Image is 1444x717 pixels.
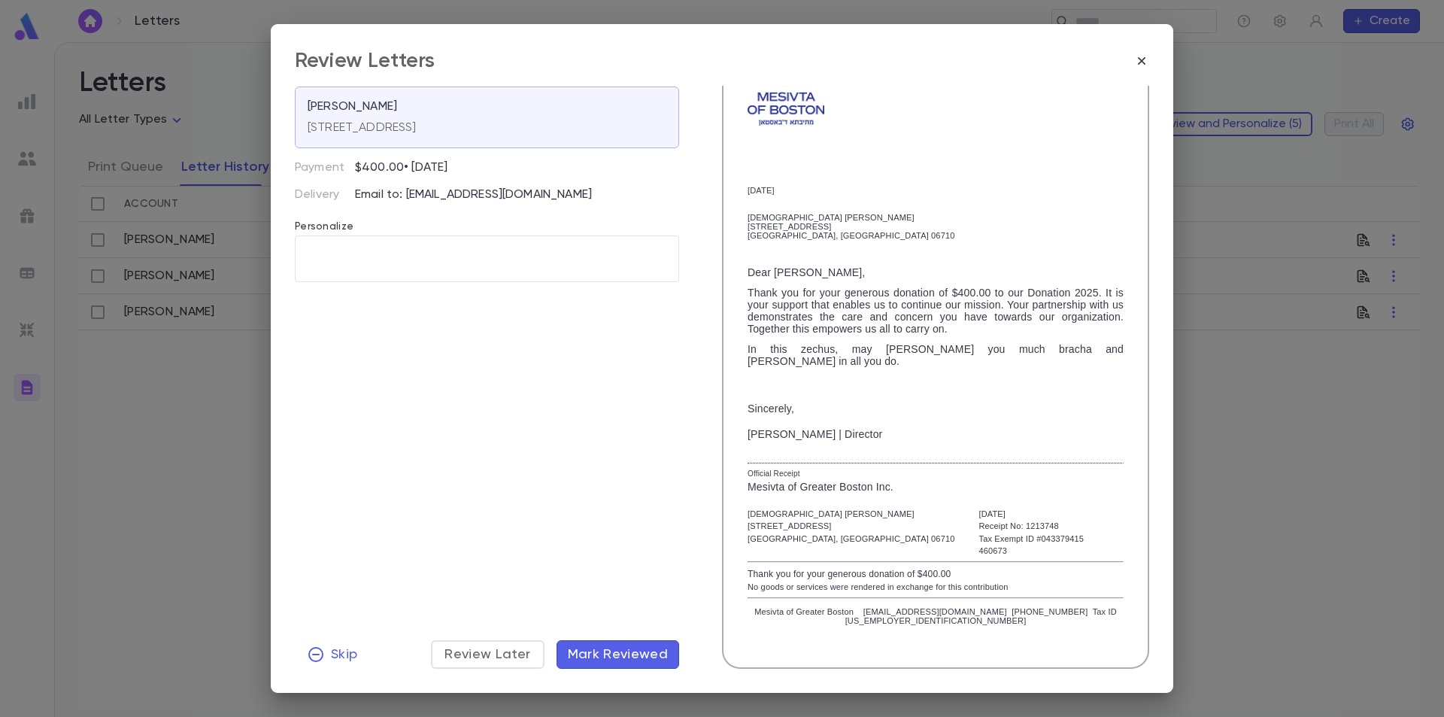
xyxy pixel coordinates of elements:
div: [STREET_ADDRESS] [748,222,1124,231]
div: Review Letters [295,48,435,74]
div: [GEOGRAPHIC_DATA], [GEOGRAPHIC_DATA] 06710 [748,231,1124,240]
span: In this zechus, may [PERSON_NAME] you much bracha and [PERSON_NAME] in all you do. [748,343,1124,367]
p: Email to: [EMAIL_ADDRESS][DOMAIN_NAME] [355,187,679,202]
span: Skip [331,646,357,663]
span: Mark Reviewed [568,646,669,663]
div: Tax Exempt ID #043379415 [978,533,1084,545]
div: Receipt No: 1213748 [978,520,1084,533]
p: [STREET_ADDRESS] [308,120,417,135]
p: Personalize [295,202,679,235]
span: Review Later [444,646,530,663]
p: Delivery [295,187,355,202]
span: [PERSON_NAME] | Director [748,428,882,440]
div: [DEMOGRAPHIC_DATA] [PERSON_NAME] [748,508,954,521]
span: Thank you for your generous donation of $400.00 to our Donation 2025. It is your support that ena... [748,287,1124,335]
p: Payment [295,160,355,175]
button: Review Later [431,640,544,669]
button: Mark Reviewed [557,640,680,669]
div: Mesivta of Greater Boston Inc. [748,479,1124,495]
span: Sincerely, [748,403,794,415]
div: 460673 [978,545,1084,557]
div: Thank you for your generous donation of $400.00 [748,567,1124,581]
p: $400.00 • [DATE] [355,160,447,175]
div: [DATE] [748,186,1124,195]
img: Mesivta of Boston Logo Blue.png [748,53,824,126]
div: [DATE] [978,508,1084,521]
p: [PERSON_NAME] [308,99,397,114]
button: Skip [295,640,369,669]
div: [DEMOGRAPHIC_DATA] [PERSON_NAME] [748,213,1124,222]
div: [GEOGRAPHIC_DATA], [GEOGRAPHIC_DATA] 06710 [748,533,954,545]
div: Official Receipt [748,468,1124,479]
div: [STREET_ADDRESS] [748,520,954,533]
span: Dear [PERSON_NAME], [748,266,865,278]
div: No goods or services were rendered in exchange for this contribution [748,581,1124,594]
p: Mesivta of Greater Boston [EMAIL_ADDRESS][DOMAIN_NAME] [PHONE_NUMBER] Tax ID [US_EMPLOYER_IDENTIF... [748,607,1124,625]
